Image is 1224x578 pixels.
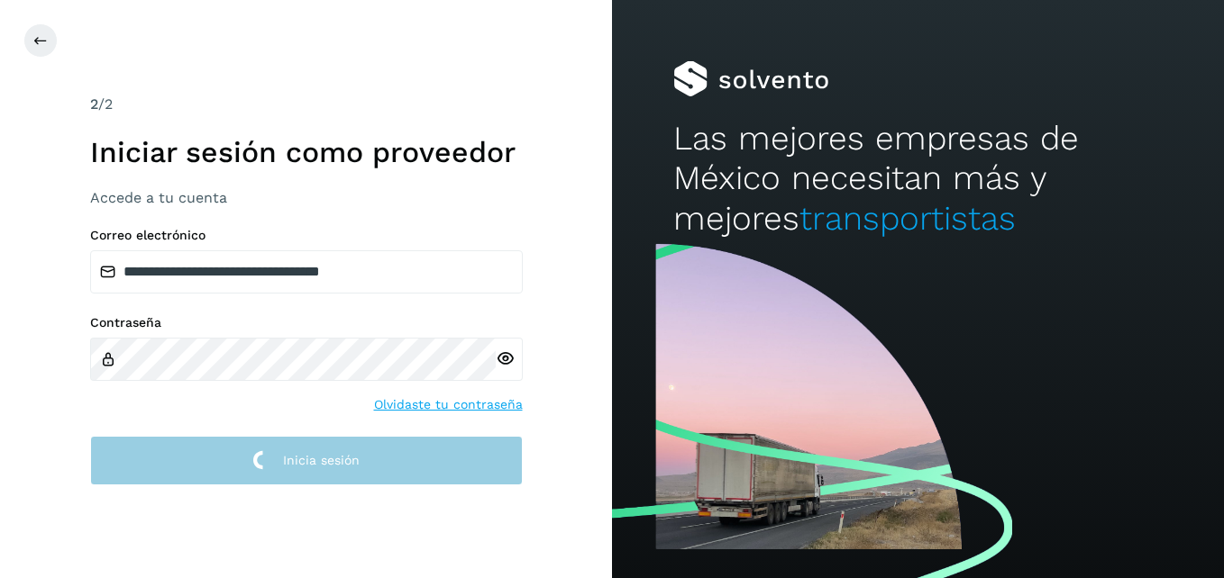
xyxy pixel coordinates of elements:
h1: Iniciar sesión como proveedor [90,135,523,169]
span: transportistas [799,199,1016,238]
button: Inicia sesión [90,436,523,485]
div: /2 [90,94,523,115]
span: Inicia sesión [283,454,360,466]
h2: Las mejores empresas de México necesitan más y mejores [673,119,1163,239]
h3: Accede a tu cuenta [90,189,523,206]
a: Olvidaste tu contraseña [374,395,523,414]
label: Correo electrónico [90,228,523,243]
label: Contraseña [90,315,523,330]
span: 2 [90,95,98,113]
